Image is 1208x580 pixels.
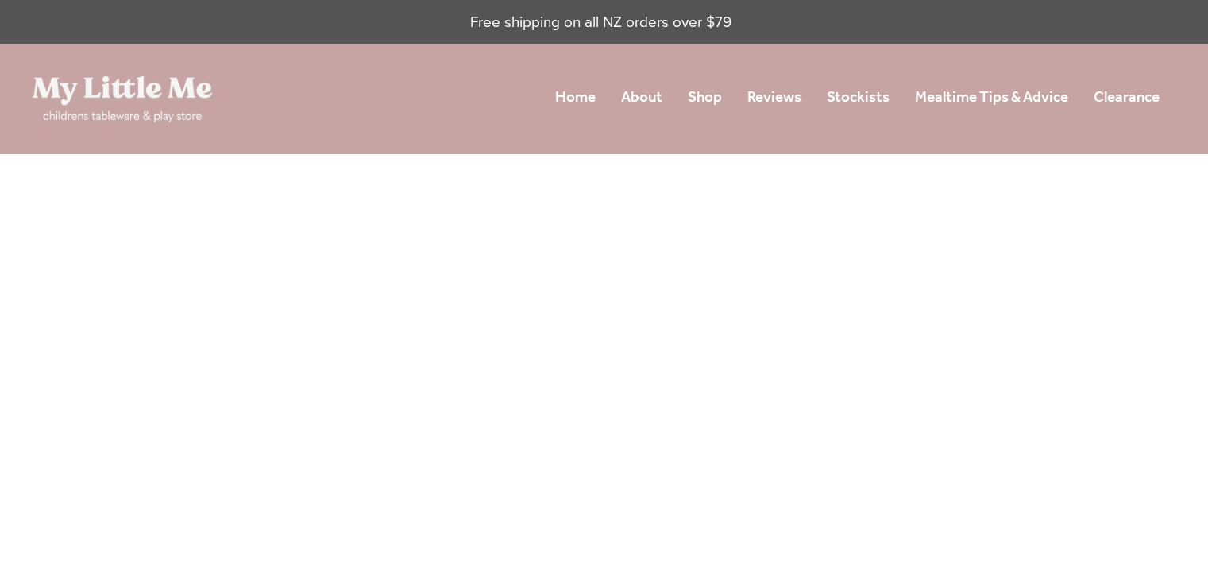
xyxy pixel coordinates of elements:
[1094,83,1160,112] a: Clearance
[747,83,801,112] a: Reviews
[555,83,596,112] a: Home
[621,83,662,112] a: About
[33,11,1170,33] p: Free shipping on all NZ orders over $79
[33,76,261,122] a: My Little Me Ltd homepage
[915,83,1068,112] a: Mealtime Tips & Advice
[688,83,722,112] a: Shop
[827,83,890,112] a: Stockists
